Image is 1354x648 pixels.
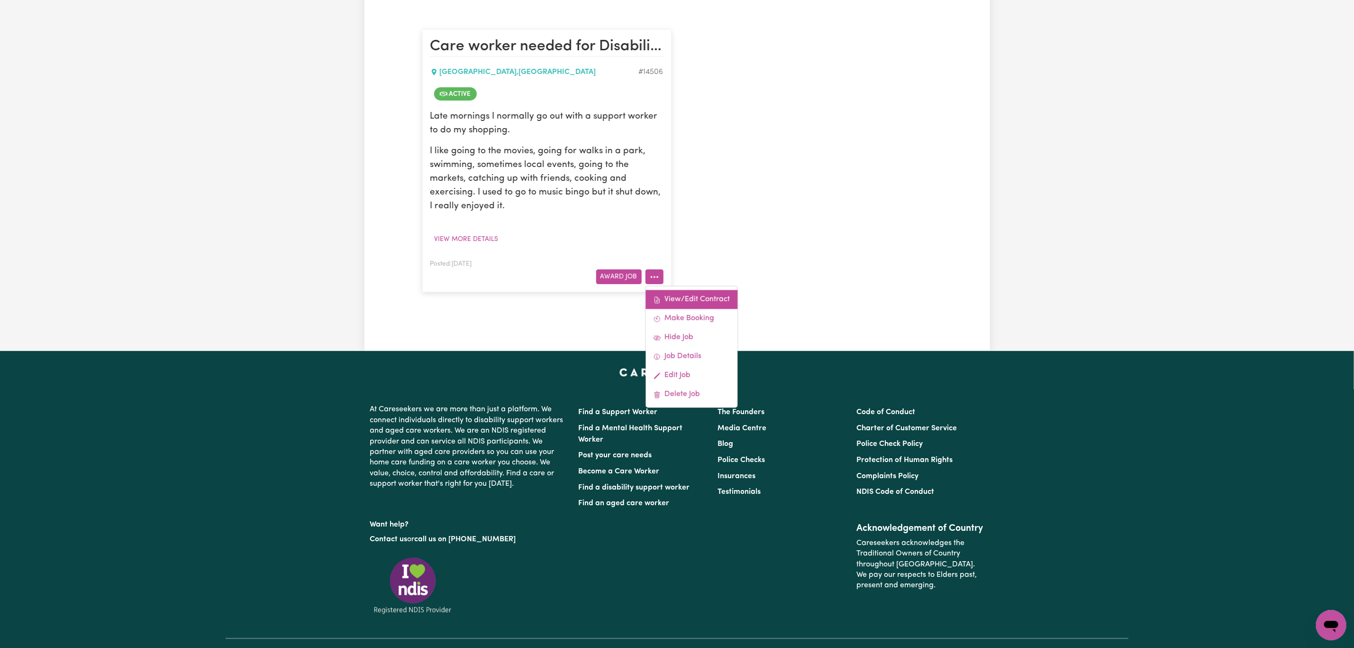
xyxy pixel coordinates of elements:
a: Careseekers home page [619,368,735,376]
p: I like going to the movies, going for walks in a park, swimming, sometimes local events, going to... [430,145,663,213]
p: Late mornings I normally go out with a support worker to do my shopping. [430,110,663,138]
a: Delete Job [645,385,737,404]
h2: Acknowledgement of Country [856,523,984,534]
button: Award Job [596,269,642,284]
span: Posted: [DATE] [430,261,472,267]
a: Code of Conduct [856,408,915,416]
p: Want help? [370,516,567,530]
a: Blog [718,440,733,448]
a: Edit Job [645,366,737,385]
a: Make Booking [645,309,737,328]
p: Careseekers acknowledges the Traditional Owners of Country throughout [GEOGRAPHIC_DATA]. We pay o... [856,534,984,595]
div: More options [645,286,738,408]
a: Find a Mental Health Support Worker [579,425,683,444]
a: View/Edit Contract [645,290,737,309]
div: [GEOGRAPHIC_DATA] , [GEOGRAPHIC_DATA] [430,66,639,78]
a: Charter of Customer Service [856,425,957,432]
iframe: Button to launch messaging window, conversation in progress [1316,610,1346,640]
a: call us on [PHONE_NUMBER] [415,536,516,543]
a: Police Checks [718,456,765,464]
div: Job ID #14506 [639,66,663,78]
p: or [370,530,567,548]
h2: Care worker needed for Disability Support in Toowoomba Queensland for the following: Domestic ass... [430,37,663,56]
p: At Careseekers we are more than just a platform. We connect individuals directly to disability su... [370,400,567,493]
a: The Founders [718,408,764,416]
a: Find an aged care worker [579,500,670,507]
span: Job is active [434,87,477,101]
a: Protection of Human Rights [856,456,953,464]
img: Registered NDIS provider [370,556,455,615]
a: Hide Job [645,328,737,347]
a: Complaints Policy [856,472,918,480]
a: Insurances [718,472,755,480]
a: Media Centre [718,425,766,432]
a: Testimonials [718,488,761,496]
a: Police Check Policy [856,440,923,448]
a: Find a Support Worker [579,408,658,416]
a: Become a Care Worker [579,468,660,475]
a: Post your care needs [579,452,652,459]
a: NDIS Code of Conduct [856,488,934,496]
button: View more details [430,232,503,247]
button: More options [645,269,663,284]
a: Contact us [370,536,408,543]
a: Find a disability support worker [579,484,690,491]
a: Job Details [645,347,737,366]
